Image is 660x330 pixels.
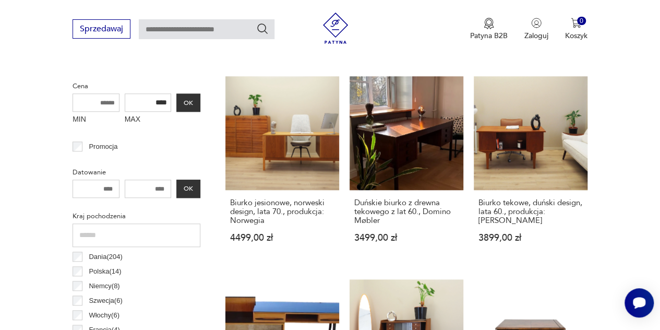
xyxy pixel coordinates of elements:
[89,310,119,321] p: Włochy ( 6 )
[577,17,586,26] div: 0
[73,80,200,92] p: Cena
[73,210,200,222] p: Kraj pochodzenia
[531,18,542,28] img: Ikonka użytkownika
[470,18,508,41] button: Patyna B2B
[125,112,172,128] label: MAX
[484,18,494,29] img: Ikona medalu
[354,198,459,225] h3: Duńskie biurko z drewna tekowego z lat 60., Domino Møbler
[256,22,269,35] button: Szukaj
[478,198,583,225] h3: Biurko tekowe, duński design, lata 60., produkcja: [PERSON_NAME]
[73,26,130,33] a: Sprzedawaj
[625,288,654,317] iframe: Smartsupp widget button
[474,76,587,263] a: Biurko tekowe, duński design, lata 60., produkcja: DaniaBiurko tekowe, duński design, lata 60., p...
[565,18,587,41] button: 0Koszyk
[225,76,339,263] a: Biurko jesionowe, norweski design, lata 70., produkcja: NorwegiaBiurko jesionowe, norweski design...
[89,295,122,307] p: Szwecja ( 6 )
[565,31,587,41] p: Koszyk
[176,93,200,112] button: OK
[350,76,463,263] a: Duńskie biurko z drewna tekowego z lat 60., Domino MøblerDuńskie biurko z drewna tekowego z lat 6...
[230,198,334,225] h3: Biurko jesionowe, norweski design, lata 70., produkcja: Norwegia
[176,180,200,198] button: OK
[524,18,548,41] button: Zaloguj
[89,280,119,292] p: Niemcy ( 8 )
[524,31,548,41] p: Zaloguj
[89,251,122,263] p: Dania ( 204 )
[89,141,117,152] p: Promocja
[478,233,583,242] p: 3899,00 zł
[571,18,581,28] img: Ikona koszyka
[230,233,334,242] p: 4499,00 zł
[89,266,121,277] p: Polska ( 14 )
[73,112,119,128] label: MIN
[470,18,508,41] a: Ikona medaluPatyna B2B
[73,167,200,178] p: Datowanie
[320,13,351,44] img: Patyna - sklep z meblami i dekoracjami vintage
[470,31,508,41] p: Patyna B2B
[73,19,130,39] button: Sprzedawaj
[354,233,459,242] p: 3499,00 zł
